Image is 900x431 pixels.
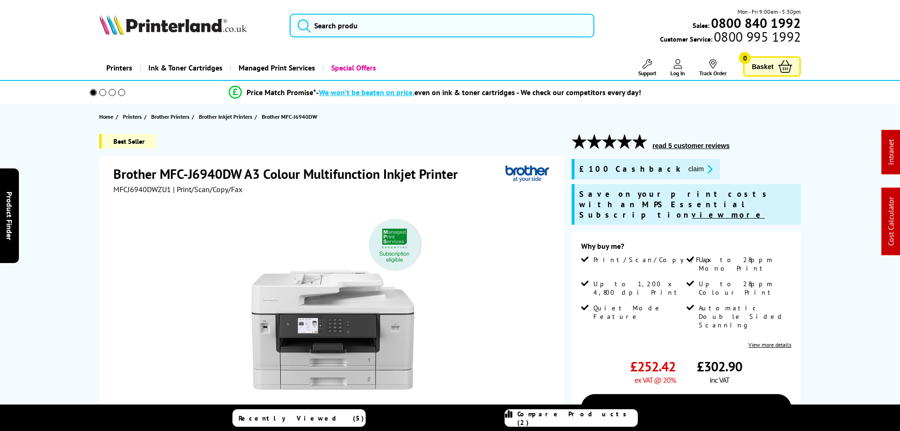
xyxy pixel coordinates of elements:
span: £100 Cashback [579,164,681,175]
div: - even on ink & toner cartridges - We check our competitors every day! [316,88,641,97]
span: Automatic Double Sided Scanning [699,304,789,329]
input: Search produ [290,14,594,37]
span: We won’t be beaten on price, [319,88,414,97]
span: Sales: [693,21,710,30]
span: Product Finder [5,191,14,240]
a: Printerland Logo [99,14,278,37]
span: Up to 28ppm Colour Print [699,280,789,297]
img: Brother MFC-J6940DW [240,213,426,398]
button: promo-description [686,164,715,175]
span: Home [99,112,113,122]
a: Intranet [886,140,896,165]
span: Brother Printers [151,112,189,122]
span: Up to 1,200 x 4,800 dpi Print [593,280,684,297]
span: 0800 995 1992 [712,32,801,41]
a: Add to Basket [581,394,791,422]
span: Up to 28ppm Mono Print [699,255,789,273]
span: Recently Viewed (5) [239,414,364,422]
span: Best Seller [99,134,156,149]
span: Brother MFC-J6940DW [262,112,317,122]
span: Save on your print costs with an MPS Essential Subscription [579,189,771,220]
span: Brother Inkjet Printers [199,112,252,122]
a: Basket 0 [743,56,801,77]
a: Brother MFC-J6940DW [262,112,319,122]
span: Price Match Promise* [247,88,316,97]
h1: Brother MFC-J6940DW A3 Colour Multifunction Inkjet Printer [113,165,467,183]
a: Brother Printers [151,112,192,122]
a: Brother Inkjet Printers [199,112,255,122]
a: Recently Viewed (5) [232,409,366,427]
div: Why buy me? [581,241,791,255]
a: Compare Products (2) [505,409,638,427]
li: modal_Promise [77,84,794,101]
a: 0800 840 1992 [710,18,801,27]
span: 0 [739,52,751,64]
span: inc VAT [710,375,729,385]
span: Basket [752,60,773,73]
span: £302.90 [697,358,742,375]
span: Compare Products (2) [517,410,637,427]
span: ex VAT @ 20% [634,375,676,385]
span: Customer Service: [660,32,801,44]
a: Track Order [699,59,727,77]
button: read 5 customer reviews [650,141,732,150]
span: Printers [123,112,142,122]
a: Support [638,59,656,77]
span: Support [638,70,656,77]
a: Managed Print Services [230,56,322,80]
a: Special Offers [322,56,383,80]
u: view more [692,210,765,220]
span: MFCJ6940DWZU1 [113,185,171,194]
b: 0800 840 1992 [711,14,801,32]
span: Log In [670,70,685,77]
span: Quiet Mode Feature [593,304,684,321]
img: Printerland Logo [99,14,247,35]
span: Mon - Fri 9:00am - 5:30pm [737,7,801,16]
a: Home [99,112,116,122]
img: Brother [506,165,549,183]
span: £252.42 [630,358,676,375]
span: Print/Scan/Copy/Fax [593,255,715,264]
span: | Print/Scan/Copy/Fax [173,185,242,194]
span: Ink & Toner Cartridges [148,56,223,80]
a: Printers [123,112,144,122]
a: Ink & Toner Cartridges [139,56,230,80]
a: Cost Calculator [886,197,896,246]
a: Log In [670,59,685,77]
a: Printers [99,56,139,80]
a: View more details [748,341,791,348]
